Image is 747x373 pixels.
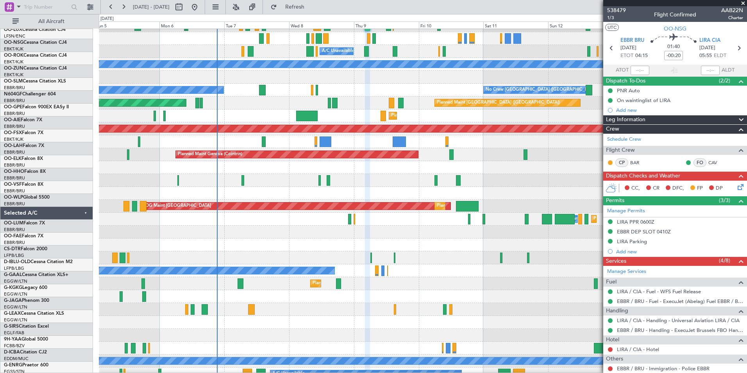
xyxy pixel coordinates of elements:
[672,185,684,192] span: DFC,
[4,221,45,226] a: OO-LUMFalcon 7X
[4,285,22,290] span: G-KGKG
[605,24,619,31] button: UTC
[4,182,22,187] span: OO-VSF
[606,146,635,155] span: Flight Crew
[4,149,25,155] a: EBBR/BRU
[620,52,633,60] span: ETOT
[4,363,22,368] span: G-ENRG
[4,311,64,316] a: G-LEAXCessna Citation XLS
[606,125,619,134] span: Crew
[95,22,159,29] div: Sun 5
[631,66,649,75] input: --:--
[635,52,648,60] span: 04:15
[4,105,69,109] a: OO-GPEFalcon 900EX EASy II
[24,1,69,13] input: Trip Number
[313,278,436,289] div: Planned Maint [GEOGRAPHIC_DATA] ([GEOGRAPHIC_DATA])
[607,136,641,143] a: Schedule Crew
[4,285,47,290] a: G-KGKGLegacy 600
[607,6,626,14] span: 538479
[606,196,624,205] span: Permits
[4,118,21,122] span: OO-AIE
[617,327,743,334] a: EBBR / BRU - Handling - ExecuJet Brussels FBO Handling Abelag
[708,159,726,166] a: CAV
[4,260,30,264] span: D-IBLU-OLD
[693,158,706,167] div: FO
[4,311,21,316] span: G-LEAX
[4,169,46,174] a: OO-HHOFalcon 8X
[630,159,648,166] a: BAR
[4,337,21,342] span: 9H-YAA
[620,37,644,45] span: EBBR BRU
[617,317,740,324] a: LIRA / CIA - Handling - Universal Aviation LIRA / CIA
[4,143,44,148] a: OO-LAHFalcon 7X
[4,40,23,45] span: OO-NSG
[100,16,114,22] div: [DATE]
[4,356,29,362] a: EDDM/MUC
[4,330,24,336] a: EGLF/FAB
[4,92,56,97] a: N604GFChallenger 604
[4,253,24,258] a: LFPB/LBG
[4,79,66,84] a: OO-SLMCessna Citation XLS
[617,228,671,235] div: EBBR DEP SLOT 0410Z
[4,131,43,135] a: OO-FSXFalcon 7X
[4,324,19,329] span: G-SIRS
[631,185,640,192] span: CC,
[267,1,314,13] button: Refresh
[716,185,723,192] span: DP
[548,22,613,29] div: Sun 12
[617,97,670,104] div: On waintinglist of LIRA
[486,84,617,96] div: No Crew [GEOGRAPHIC_DATA] ([GEOGRAPHIC_DATA] National)
[617,219,654,225] div: LIRA PPR 0600Z
[4,131,22,135] span: OO-FSX
[419,22,484,29] div: Fri 10
[4,188,25,194] a: EBBR/BRU
[4,98,25,104] a: EBBR/BRU
[697,185,703,192] span: FP
[4,298,22,303] span: G-JAGA
[617,298,743,305] a: EBBR / BRU - Fuel - ExecuJet (Abelag) Fuel EBBR / BRU
[607,268,646,276] a: Manage Services
[653,185,659,192] span: CR
[4,337,48,342] a: 9H-YAAGlobal 5000
[4,72,23,78] a: EBKT/KJK
[4,79,23,84] span: OO-SLM
[4,162,25,168] a: EBBR/BRU
[4,234,43,239] a: OO-FAEFalcon 7X
[4,169,24,174] span: OO-HHO
[606,278,617,287] span: Fuel
[4,85,25,91] a: EBBR/BRU
[437,97,560,109] div: Planned Maint [GEOGRAPHIC_DATA] ([GEOGRAPHIC_DATA])
[606,355,623,364] span: Others
[4,273,22,277] span: G-GAAL
[606,257,626,266] span: Services
[9,15,85,28] button: All Aircraft
[159,22,224,29] div: Mon 6
[4,66,67,71] a: OO-ZUNCessna Citation CJ4
[4,265,24,271] a: LFPB/LBG
[616,248,743,255] div: Add new
[391,110,482,122] div: Planned Maint Kortrijk-[GEOGRAPHIC_DATA]
[593,213,662,225] div: Planned Maint Melsbroek Air Base
[4,40,67,45] a: OO-NSGCessna Citation CJ4
[4,53,23,58] span: OO-ROK
[133,4,170,11] span: [DATE] - [DATE]
[4,143,23,148] span: OO-LAH
[721,14,743,21] span: Charter
[4,111,25,117] a: EBBR/BRU
[4,33,25,39] a: LFSN/ENC
[4,156,21,161] span: OO-ELK
[699,52,712,60] span: 05:55
[719,77,730,85] span: (2/2)
[719,256,730,265] span: (4/8)
[4,350,47,355] a: D-ICBACitation CJ2
[607,207,645,215] a: Manage Permits
[617,365,709,372] a: EBBR / BRU - Immigration - Police EBBR
[4,247,21,251] span: CS-DTR
[4,118,42,122] a: OO-AIEFalcon 7X
[437,200,578,212] div: Planned Maint [GEOGRAPHIC_DATA] ([GEOGRAPHIC_DATA] National)
[4,221,23,226] span: OO-LUM
[4,240,25,246] a: EBBR/BRU
[699,44,715,52] span: [DATE]
[654,11,696,19] div: Flight Confirmed
[4,343,25,349] a: FCBB/BZV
